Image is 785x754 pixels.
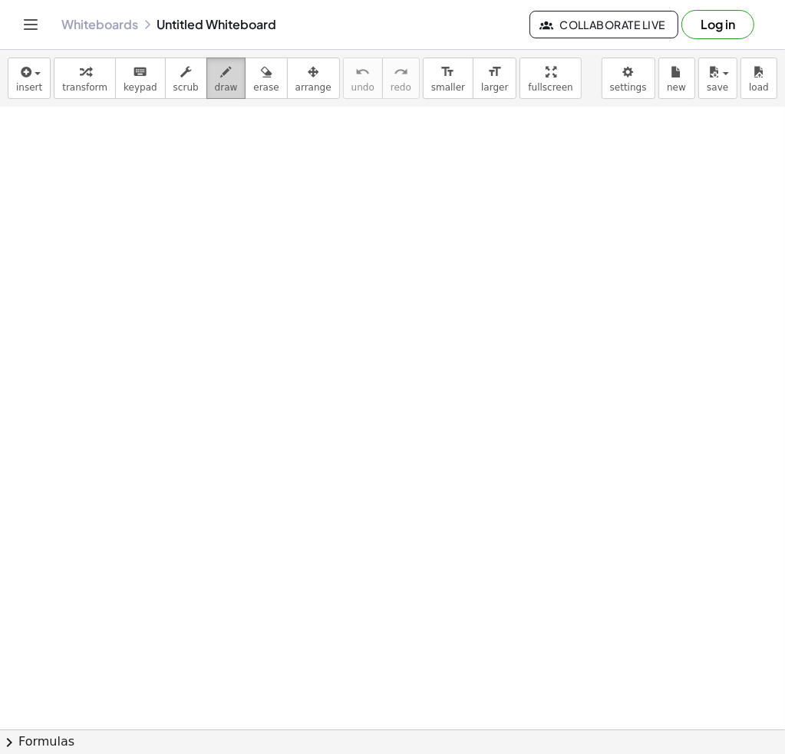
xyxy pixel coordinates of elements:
[124,82,157,93] span: keypad
[423,58,473,99] button: format_sizesmaller
[8,58,51,99] button: insert
[165,58,207,99] button: scrub
[115,58,166,99] button: keyboardkeypad
[543,18,665,31] span: Collaborate Live
[749,82,769,93] span: load
[519,58,581,99] button: fullscreen
[61,17,138,32] a: Whiteboards
[16,82,42,93] span: insert
[351,82,374,93] span: undo
[440,63,455,81] i: format_size
[343,58,383,99] button: undoundo
[287,58,340,99] button: arrange
[18,12,43,37] button: Toggle navigation
[487,63,502,81] i: format_size
[707,82,728,93] span: save
[681,10,754,39] button: Log in
[610,82,647,93] span: settings
[698,58,737,99] button: save
[54,58,116,99] button: transform
[62,82,107,93] span: transform
[133,63,147,81] i: keyboard
[215,82,238,93] span: draw
[245,58,287,99] button: erase
[473,58,516,99] button: format_sizelarger
[740,58,777,99] button: load
[206,58,246,99] button: draw
[253,82,279,93] span: erase
[667,82,686,93] span: new
[529,11,678,38] button: Collaborate Live
[295,82,331,93] span: arrange
[394,63,408,81] i: redo
[382,58,420,99] button: redoredo
[658,58,695,99] button: new
[528,82,572,93] span: fullscreen
[602,58,655,99] button: settings
[431,82,465,93] span: smaller
[355,63,370,81] i: undo
[391,82,411,93] span: redo
[481,82,508,93] span: larger
[173,82,199,93] span: scrub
